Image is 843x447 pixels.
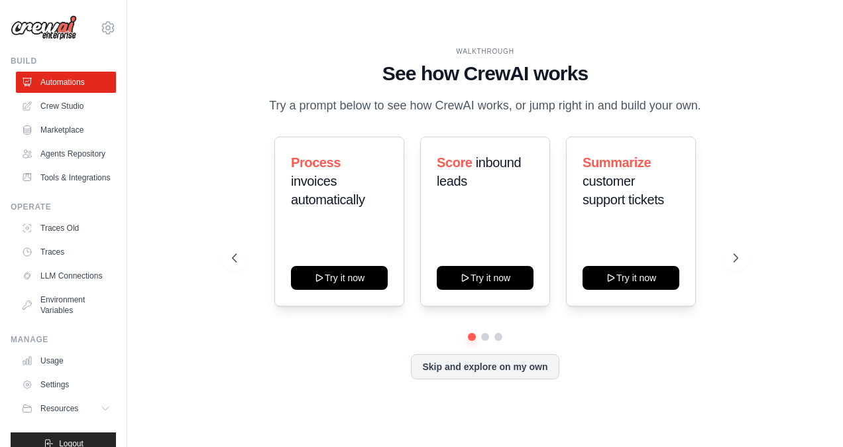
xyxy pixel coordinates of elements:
a: Environment Variables [16,289,116,321]
a: Marketplace [16,119,116,141]
div: Operate [11,202,116,212]
a: Crew Studio [16,96,116,117]
span: Resources [40,403,78,414]
span: inbound leads [437,155,521,188]
button: Skip and explore on my own [411,354,559,379]
a: Automations [16,72,116,93]
a: Traces Old [16,218,116,239]
a: LLM Connections [16,265,116,287]
span: Score [437,155,473,170]
a: Usage [16,350,116,371]
span: Summarize [583,155,651,170]
a: Tools & Integrations [16,167,116,188]
button: Try it now [291,266,388,290]
a: Traces [16,241,116,263]
a: Settings [16,374,116,395]
a: Agents Repository [16,143,116,164]
button: Resources [16,398,116,419]
div: WALKTHROUGH [232,46,739,56]
span: invoices automatically [291,174,365,207]
h1: See how CrewAI works [232,62,739,86]
p: Try a prompt below to see how CrewAI works, or jump right in and build your own. [262,96,708,115]
button: Try it now [437,266,534,290]
div: Manage [11,334,116,345]
div: Build [11,56,116,66]
span: customer support tickets [583,174,664,207]
img: Logo [11,15,77,40]
span: Process [291,155,341,170]
button: Try it now [583,266,679,290]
